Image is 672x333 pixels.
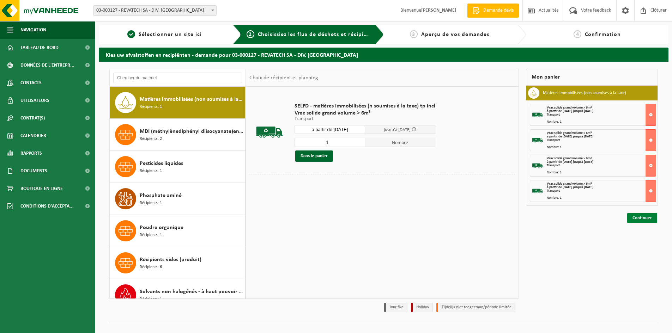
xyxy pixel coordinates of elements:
span: 03-000127 - REVATECH SA - DIV. MONSIN - JUPILLE-SUR-MEUSE [93,5,217,16]
span: Contrat(s) [20,109,45,127]
input: Chercher du matériel [113,73,242,83]
button: Recipients vides (produit) Récipients: 6 [110,247,246,279]
div: Mon panier [526,69,658,86]
span: Récipients: 2 [140,136,162,142]
strong: à partir de [DATE] jusqu'à [DATE] [547,109,593,113]
p: Transport [295,117,435,122]
span: Boutique en ligne [20,180,63,197]
li: Holiday [411,303,433,312]
span: Récipients: 1 [140,200,162,206]
span: Récipients: 1 [140,296,162,303]
a: Continuer [627,213,657,223]
div: Transport [547,113,656,117]
span: Sélectionner un site ici [139,32,202,37]
span: Tableau de bord [20,39,59,56]
span: Données de l'entrepr... [20,56,74,74]
a: 1Sélectionner un site ici [102,30,227,39]
button: Poudre organique Récipients: 1 [110,215,246,247]
span: Utilisateurs [20,92,49,109]
span: Pesticides liquides [140,159,183,168]
div: Nombre: 1 [547,120,656,124]
span: Aperçu de vos demandes [421,32,489,37]
span: Matières immobilisées (non soumises à la taxe) [140,95,243,104]
strong: à partir de [DATE] jusqu'à [DATE] [547,160,593,164]
div: Transport [547,164,656,167]
li: Tijdelijk niet toegestaan/période limitée [436,303,515,312]
button: Matières immobilisées (non soumises à la taxe) Récipients: 1 [110,87,246,119]
span: Documents [20,162,47,180]
span: 03-000127 - REVATECH SA - DIV. MONSIN - JUPILLE-SUR-MEUSE [93,6,216,16]
span: Vrac solide grand volume > 6m³ [547,156,592,160]
span: Récipients: 1 [140,168,162,174]
span: Contacts [20,74,42,92]
div: Transport [547,138,656,142]
span: 1 [127,30,135,38]
span: Phosphate aminé [140,191,182,200]
button: Dans le panier [295,150,333,162]
strong: à partir de [DATE] jusqu'à [DATE] [547,135,593,138]
span: SELFD - matières immobilisées (n soumises à la taxe) tp incl [295,103,435,110]
span: Poudre organique [140,223,183,232]
span: 4 [574,30,581,38]
span: jusqu'à [DATE] [384,128,411,132]
span: Vrac solide grand volume > 6m³ [547,182,592,186]
strong: [PERSON_NAME] [421,8,456,13]
span: Recipients vides (produit) [140,255,201,264]
button: Phosphate aminé Récipients: 1 [110,183,246,215]
h3: Matières immobilisées (non soumises à la taxe) [543,87,626,99]
span: Nombre [365,138,436,147]
button: Pesticides liquides Récipients: 1 [110,151,246,183]
span: Choisissiez les flux de déchets et récipients [258,32,375,37]
span: 3 [410,30,418,38]
span: Demande devis [482,7,515,14]
div: Nombre: 1 [547,196,656,200]
span: 2 [247,30,254,38]
button: MDI (méthylènediphényl diisocyanate)en IBC Récipients: 2 [110,119,246,151]
span: MDI (méthylènediphényl diisocyanate)en IBC [140,127,243,136]
li: Jour fixe [384,303,407,312]
span: Solvants non halogénés - à haut pouvoir calorifique en IBC [140,288,243,296]
span: Navigation [20,21,46,39]
h2: Kies uw afvalstoffen en recipiënten - demande pour 03-000127 - REVATECH SA - DIV. [GEOGRAPHIC_DATA] [99,48,668,61]
div: Nombre: 1 [547,146,656,149]
div: Transport [547,189,656,193]
span: Confirmation [585,32,621,37]
span: Vrac solide grand volume > 6m³ [295,110,435,117]
button: Solvants non halogénés - à haut pouvoir calorifique en IBC Récipients: 1 [110,279,246,311]
span: Récipients: 6 [140,264,162,271]
span: Récipients: 1 [140,104,162,110]
div: Nombre: 1 [547,171,656,174]
div: Choix de récipient et planning [246,69,322,87]
span: Vrac solide grand volume > 6m³ [547,106,592,110]
span: Rapports [20,144,42,162]
a: Demande devis [467,4,519,18]
span: Vrac solide grand volume > 6m³ [547,131,592,135]
span: Conditions d'accepta... [20,197,74,215]
strong: à partir de [DATE] jusqu'à [DATE] [547,185,593,189]
span: Récipients: 1 [140,232,162,239]
span: Calendrier [20,127,46,144]
input: Sélectionnez date [295,125,365,134]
